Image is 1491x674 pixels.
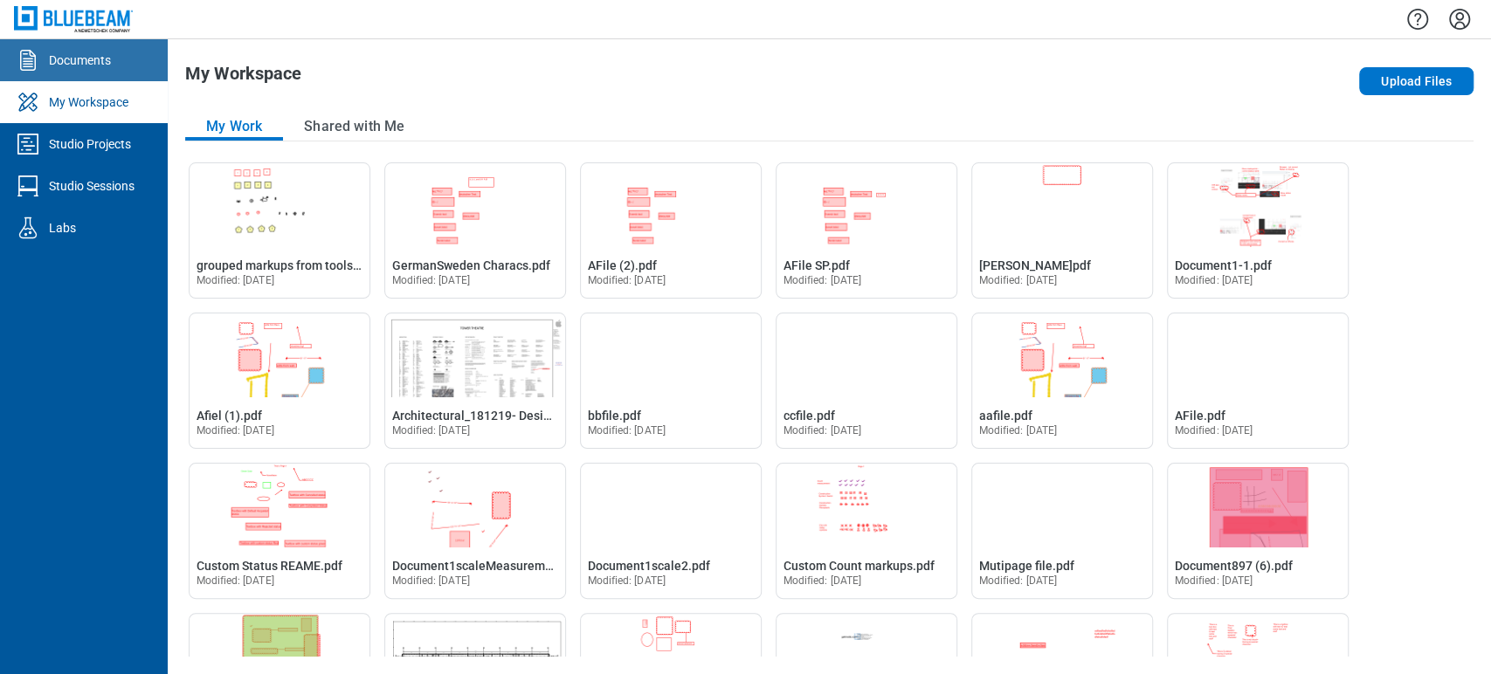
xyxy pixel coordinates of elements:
span: Modified: [DATE] [588,424,666,437]
button: Upload Files [1359,67,1474,95]
span: Modified: [DATE] [588,574,666,587]
div: Open Architectural_181219- Design Review Repaired.pdf in Editor [384,313,566,449]
span: Modified: [DATE] [979,574,1057,587]
span: Custom Status REAME.pdf [197,559,342,573]
img: Document1-1.pdf [1168,163,1348,247]
img: Document897 (6).pdf [1168,464,1348,547]
span: Modified: [DATE] [783,274,861,286]
img: GermanSweden Characs.pdf [385,163,565,247]
span: Afiel (1).pdf [197,409,262,423]
span: GermanSweden Characs.pdf [392,258,550,272]
svg: Documents [14,46,42,74]
div: Documents [49,52,111,69]
span: Modified: [DATE] [392,574,470,587]
span: Architectural_181219- Design Review Repaired.pdf [392,409,675,423]
span: Modified: [DATE] [392,424,470,437]
img: AFile (2).pdf [581,163,761,247]
img: B L A N K.pdf [972,163,1152,247]
div: Open Mutipage file.pdf in Editor [971,463,1153,599]
img: AFile SP.pdf [777,163,956,247]
span: Modified: [DATE] [1175,274,1253,286]
span: [PERSON_NAME]pdf [979,258,1091,272]
span: Document1scale2.pdf [588,559,710,573]
img: bbfile.pdf [581,313,761,397]
img: aafile.pdf [972,313,1152,397]
span: AFile.pdf [1175,409,1225,423]
div: Open AFile SP.pdf in Editor [776,162,957,299]
span: Modified: [DATE] [979,424,1057,437]
div: Open Custom Count markups.pdf in Editor [776,463,957,599]
button: Settings [1446,4,1474,34]
img: Custom Status REAME.pdf [190,464,369,547]
span: AFile (2).pdf [588,258,657,272]
img: Afiel (1).pdf [190,313,369,397]
span: AFile SP.pdf [783,258,850,272]
span: bbfile.pdf [588,409,641,423]
span: Modified: [DATE] [588,274,666,286]
span: ccfile.pdf [783,409,835,423]
div: Open bbfile.pdf in Editor [580,313,762,449]
div: Open Document1-1.pdf in Editor [1167,162,1349,299]
svg: Labs [14,214,42,242]
div: Open Document1scale2.pdf in Editor [580,463,762,599]
span: Modified: [DATE] [197,424,274,437]
span: grouped markups from toolsets.pdf [197,258,392,272]
img: Bluebeam, Inc. [14,6,133,31]
span: Modified: [DATE] [1175,574,1253,587]
img: Custom Count markups.pdf [777,464,956,547]
span: Modified: [DATE] [783,424,861,437]
span: Document1-1.pdf [1175,258,1272,272]
div: Studio Projects [49,135,131,153]
img: grouped markups from toolsets.pdf [190,163,369,247]
svg: Studio Sessions [14,172,42,200]
span: Document1scaleMeasurementM.pdf [392,559,596,573]
div: Labs [49,219,76,237]
div: Open AFile.pdf in Editor [1167,313,1349,449]
img: AFile.pdf [1168,313,1348,397]
div: Open AFile (2).pdf in Editor [580,162,762,299]
img: Document1scale2.pdf [581,464,761,547]
img: Mutipage file.pdf [972,464,1152,547]
span: Modified: [DATE] [783,574,861,587]
img: ccfile.pdf [777,313,956,397]
h1: My Workspace [185,64,301,92]
span: Modified: [DATE] [1175,424,1253,437]
div: My Workspace [49,93,128,111]
span: Modified: [DATE] [197,574,274,587]
div: Studio Sessions [49,177,135,195]
span: Custom Count markups.pdf [783,559,935,573]
div: Open B L A N K.pdf in Editor [971,162,1153,299]
div: Open Custom Status REAME.pdf in Editor [189,463,370,599]
img: Architectural_181219- Design Review Repaired.pdf [385,313,565,397]
span: Modified: [DATE] [197,274,274,286]
span: aafile.pdf [979,409,1032,423]
span: Mutipage file.pdf [979,559,1074,573]
span: Modified: [DATE] [392,274,470,286]
svg: Studio Projects [14,130,42,158]
div: Open ccfile.pdf in Editor [776,313,957,449]
div: Open Document1scaleMeasurementM.pdf in Editor [384,463,566,599]
img: Document1scaleMeasurementM.pdf [385,464,565,547]
div: Open grouped markups from toolsets.pdf in Editor [189,162,370,299]
svg: My Workspace [14,88,42,116]
button: Shared with Me [283,113,425,141]
div: Open GermanSweden Characs.pdf in Editor [384,162,566,299]
div: Open aafile.pdf in Editor [971,313,1153,449]
button: My Work [185,113,283,141]
div: Open Afiel (1).pdf in Editor [189,313,370,449]
div: Open Document897 (6).pdf in Editor [1167,463,1349,599]
span: Modified: [DATE] [979,274,1057,286]
span: Document897 (6).pdf [1175,559,1293,573]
